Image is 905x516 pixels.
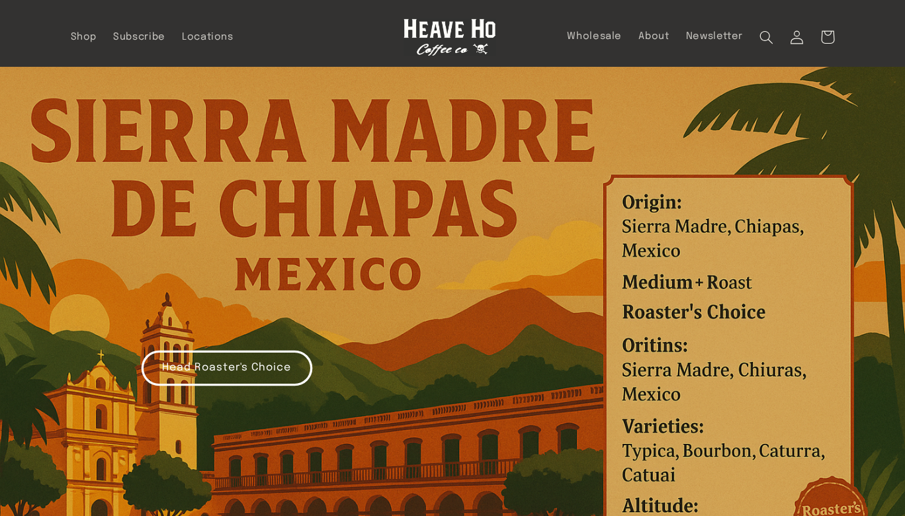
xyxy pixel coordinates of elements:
[62,22,105,52] a: Shop
[752,22,782,52] summary: Search
[173,22,241,52] a: Locations
[182,31,234,44] span: Locations
[404,19,496,56] img: Heave Ho Coffee Co
[686,30,743,43] span: Newsletter
[71,31,97,44] span: Shop
[559,22,630,51] a: Wholesale
[567,30,622,43] span: Wholesale
[638,30,669,43] span: About
[113,31,165,44] span: Subscribe
[630,22,677,51] a: About
[142,351,312,386] a: Head Roaster's Choice
[677,22,752,51] a: Newsletter
[105,22,174,52] a: Subscribe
